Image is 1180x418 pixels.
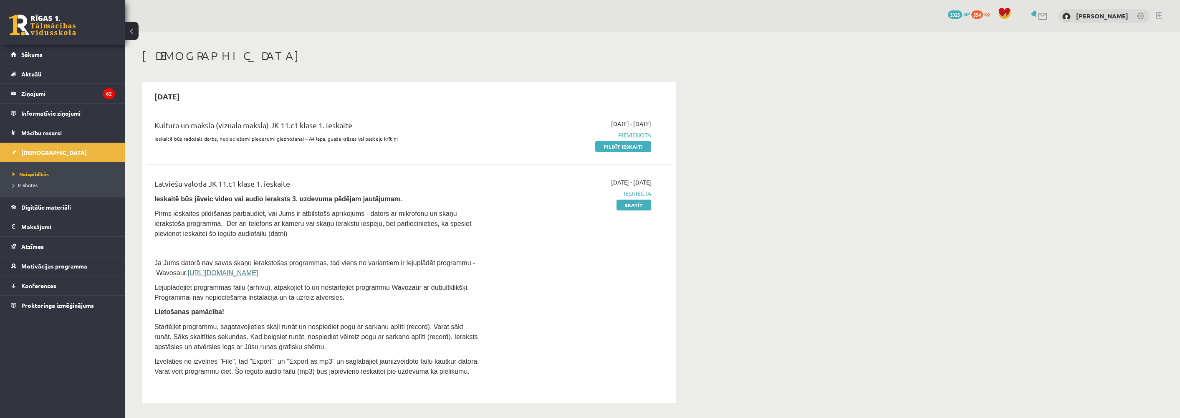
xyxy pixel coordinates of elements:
h2: [DATE] [146,86,188,106]
a: [PERSON_NAME] [1076,12,1128,20]
span: Izvēlaties no izvēlnes "File", tad "Export" un "Export as mp3" un saglabājiet jaunizveidoto failu... [154,358,479,375]
span: [DATE] - [DATE] [611,119,651,128]
h1: [DEMOGRAPHIC_DATA] [142,49,676,63]
span: Lejuplādējiet programmas failu (arhīvu), atpakojiet to un nostartējiet programmu Wavozaur ar dubu... [154,284,469,301]
a: 554 xp [971,10,994,17]
span: Lietošanas pamācība! [154,308,224,315]
div: Latviešu valoda JK 11.c1 klase 1. ieskaite [154,178,481,193]
span: Mācību resursi [21,129,62,137]
span: xp [984,10,990,17]
a: Rīgas 1. Tālmācības vidusskola [9,15,76,35]
a: [URL][DOMAIN_NAME] [187,269,258,276]
span: Startējiet programmu, sagatavojieties skaļi runāt un nospiediet pogu ar sarkanu aplīti (record). ... [154,323,478,350]
span: Sākums [21,51,43,58]
span: Neizpildītās [13,171,49,177]
a: Motivācijas programma [11,256,115,276]
span: Digitālie materiāli [21,203,71,211]
a: Neizpildītās [13,170,117,178]
legend: Ziņojumi [21,84,115,103]
span: Iesniegta [494,189,651,198]
span: Pievienota [494,131,651,139]
a: Mācību resursi [11,123,115,142]
img: Džūlija Kovaļska [1062,13,1071,21]
i: 62 [103,88,115,99]
span: [DEMOGRAPHIC_DATA] [21,149,87,156]
span: 3325 [948,10,962,19]
a: Digitālie materiāli [11,198,115,217]
a: Aktuāli [11,64,115,84]
a: Atzīmes [11,237,115,256]
span: mP [963,10,970,17]
a: Ziņojumi62 [11,84,115,103]
a: Konferences [11,276,115,295]
a: Sākums [11,45,115,64]
a: Pildīt ieskaiti [595,141,651,152]
span: 554 [971,10,983,19]
span: Aktuāli [21,70,41,78]
span: Pirms ieskaites pildīšanas pārbaudiet, vai Jums ir atbilstošs aprīkojums - dators ar mikrofonu un... [154,210,471,237]
a: Skatīt [617,200,651,210]
span: Izlabotās [13,182,38,188]
span: Proktoringa izmēģinājums [21,301,94,309]
span: [DATE] - [DATE] [611,178,651,187]
span: Ieskaitē būs jāveic video vai audio ieraksts 3. uzdevuma pēdējam jautājumam. [154,195,402,203]
a: Informatīvie ziņojumi [11,104,115,123]
span: Ja Jums datorā nav savas skaņu ierakstošas programmas, tad viens no variantiem ir lejuplādēt prog... [154,259,475,276]
a: Maksājumi [11,217,115,236]
div: Kultūra un māksla (vizuālā māksla) JK 11.c1 klase 1. ieskaite [154,119,481,135]
a: 3325 mP [948,10,970,17]
span: Konferences [21,282,56,289]
a: [DEMOGRAPHIC_DATA] [11,143,115,162]
a: Proktoringa izmēģinājums [11,296,115,315]
a: Izlabotās [13,181,117,189]
p: Ieskaitē būs radošais darbs, nepieciešami piederumi gleznošanai – A4 lapa, guaša krāsas vai paste... [154,135,481,142]
legend: Maksājumi [21,217,115,236]
span: Atzīmes [21,243,44,250]
legend: Informatīvie ziņojumi [21,104,115,123]
span: Motivācijas programma [21,262,87,270]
